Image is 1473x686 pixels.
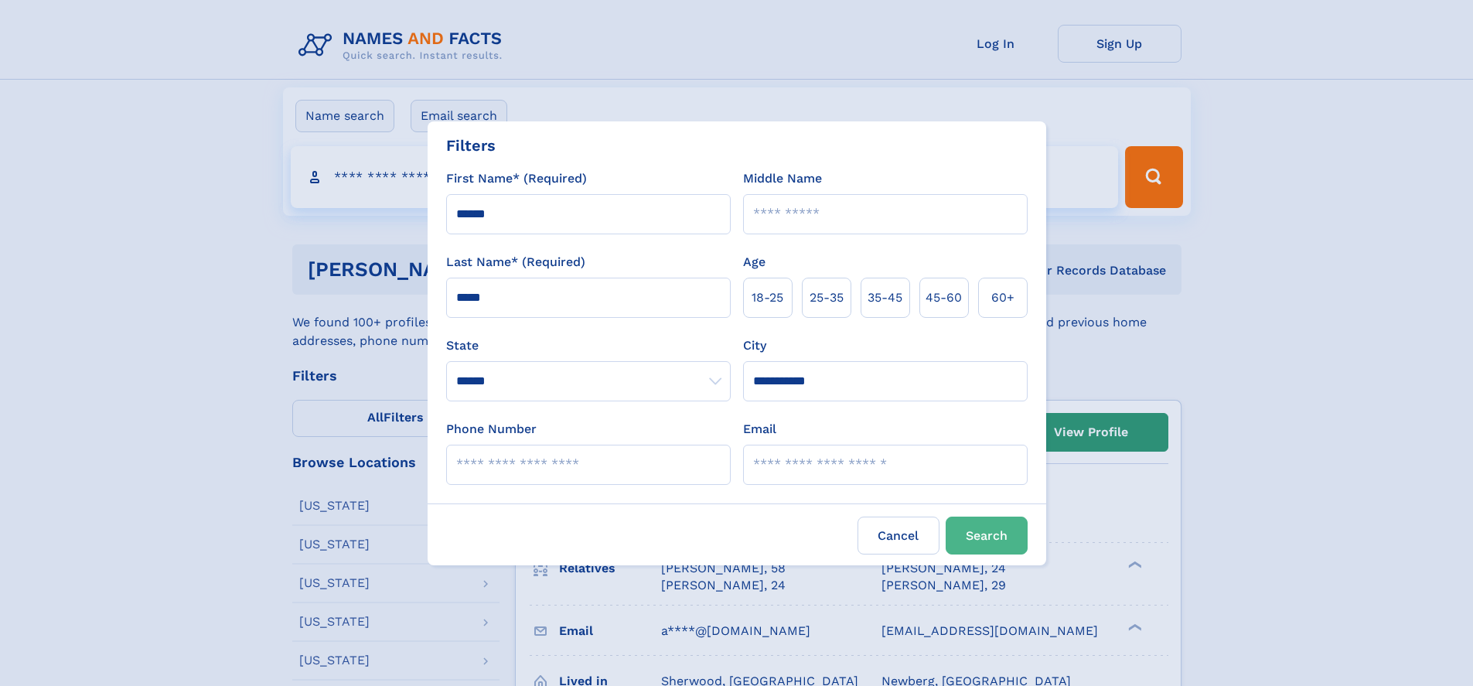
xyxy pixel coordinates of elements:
[810,288,844,307] span: 25‑35
[946,517,1028,555] button: Search
[743,169,822,188] label: Middle Name
[446,169,587,188] label: First Name* (Required)
[991,288,1014,307] span: 60+
[446,134,496,157] div: Filters
[446,336,731,355] label: State
[446,253,585,271] label: Last Name* (Required)
[743,420,776,439] label: Email
[752,288,783,307] span: 18‑25
[743,336,766,355] label: City
[858,517,939,555] label: Cancel
[868,288,902,307] span: 35‑45
[743,253,765,271] label: Age
[926,288,962,307] span: 45‑60
[446,420,537,439] label: Phone Number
